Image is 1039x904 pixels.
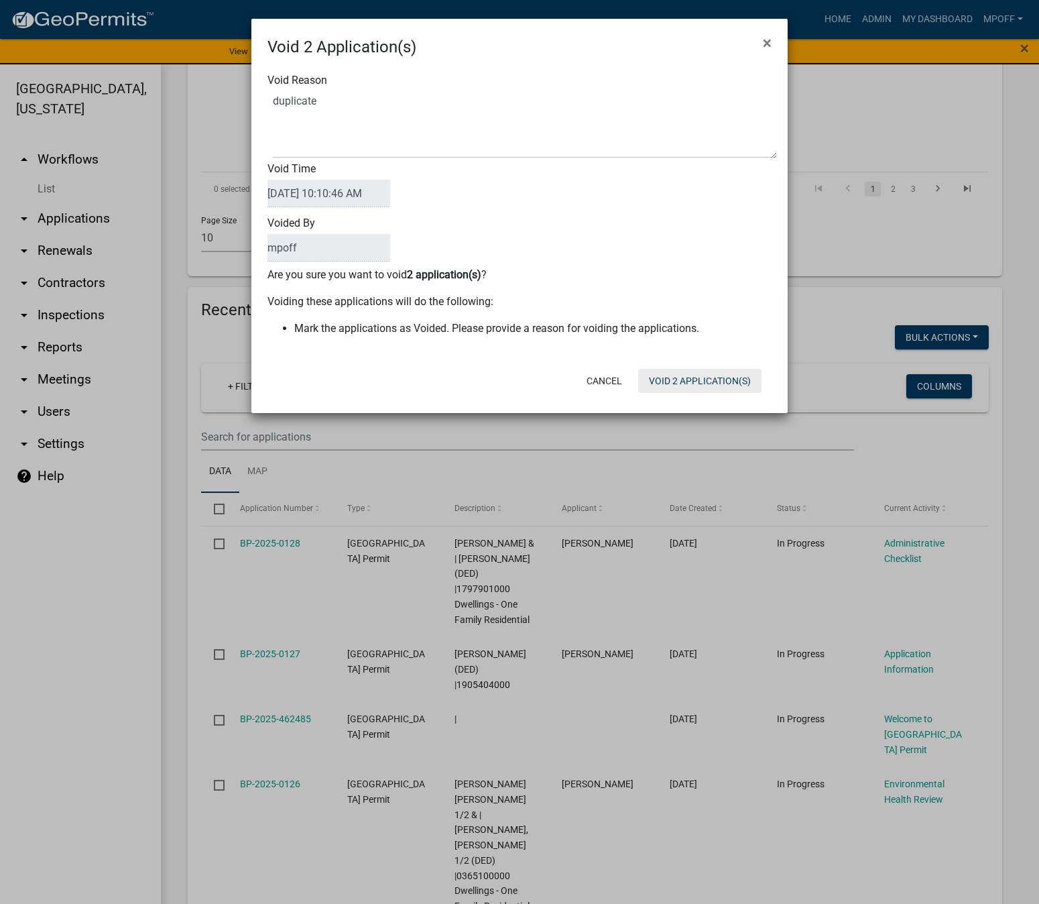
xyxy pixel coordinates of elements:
[638,369,761,393] button: Void 2 Application(s)
[267,180,390,207] input: DateTime
[267,294,772,310] p: Voiding these applications will do the following:
[267,35,416,59] h4: Void 2 Application(s)
[407,268,481,281] b: 2 application(s)
[576,369,633,393] button: Cancel
[267,218,390,262] label: Voided By
[294,321,772,337] li: Mark the applications as Voided. Please provide a reason for voiding the applications.
[267,164,390,207] label: Void Time
[763,34,772,52] span: ×
[273,91,777,158] textarea: Void Reason
[267,234,390,262] input: VoidedBy
[267,267,772,283] p: Are you sure you want to void ?
[267,75,327,86] label: Void Reason
[752,24,782,62] button: Close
